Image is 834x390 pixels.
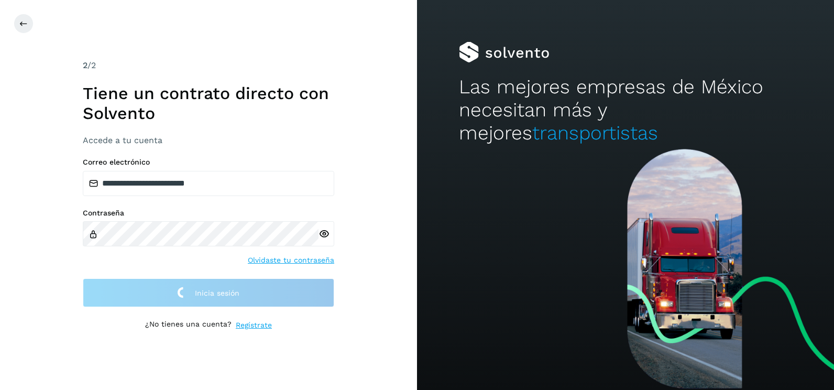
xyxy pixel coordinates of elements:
[83,209,334,218] label: Contraseña
[459,75,793,145] h2: Las mejores empresas de México necesitan más y mejores
[83,83,334,124] h1: Tiene un contrato directo con Solvento
[83,59,334,72] div: /2
[195,289,239,297] span: Inicia sesión
[145,320,232,331] p: ¿No tienes una cuenta?
[83,135,334,145] h3: Accede a tu cuenta
[248,255,334,266] a: Olvidaste tu contraseña
[236,320,272,331] a: Regístrate
[83,278,334,307] button: Inicia sesión
[83,60,87,70] span: 2
[83,158,334,167] label: Correo electrónico
[532,122,658,144] span: transportistas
